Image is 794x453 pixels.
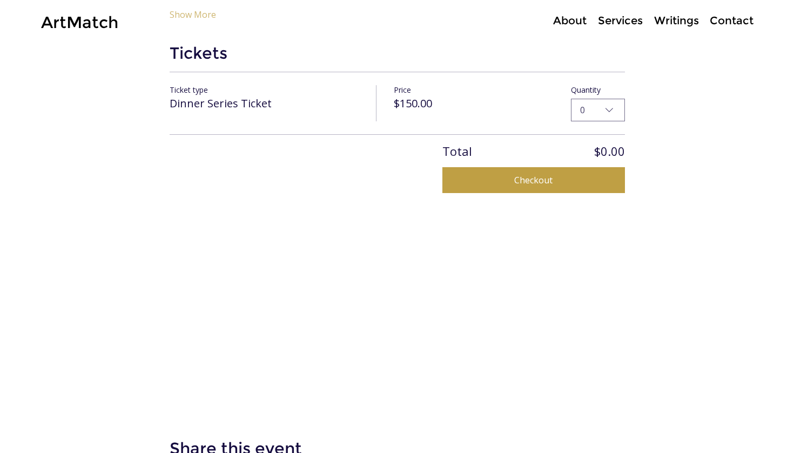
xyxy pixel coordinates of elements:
span: Ticket type [170,85,208,95]
span: Price [394,85,411,95]
a: ArtMatch [41,12,118,32]
a: Writings [648,13,704,29]
p: Total [442,146,472,156]
a: About [547,13,592,29]
h2: Tickets [170,43,625,64]
button: Checkout [442,167,624,193]
a: Services [592,13,648,29]
label: Quantity [571,85,625,94]
iframe: Map [133,236,662,406]
p: $150.00 [394,97,554,110]
h3: Dinner Series Ticket [170,97,359,110]
a: Contact [704,13,758,29]
nav: Site [513,13,758,29]
div: 0 [580,104,585,116]
p: $0.00 [594,146,625,156]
